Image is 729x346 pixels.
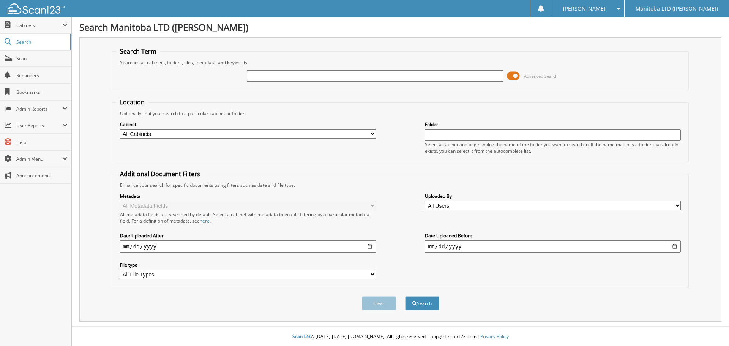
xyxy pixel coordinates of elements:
[16,55,68,62] span: Scan
[524,73,558,79] span: Advanced Search
[425,240,681,253] input: end
[72,327,729,346] div: © [DATE]-[DATE] [DOMAIN_NAME]. All rights reserved | appg01-scan123-com |
[79,21,721,33] h1: Search Manitoba LTD ([PERSON_NAME])
[362,296,396,310] button: Clear
[16,172,68,179] span: Announcements
[480,333,509,340] a: Privacy Policy
[116,182,685,188] div: Enhance your search for specific documents using filters such as date and file type.
[563,6,606,11] span: [PERSON_NAME]
[292,333,311,340] span: Scan123
[16,122,62,129] span: User Reports
[120,193,376,199] label: Metadata
[116,110,685,117] div: Optionally limit your search to a particular cabinet or folder
[16,22,62,28] span: Cabinets
[200,218,210,224] a: here
[116,59,685,66] div: Searches all cabinets, folders, files, metadata, and keywords
[120,232,376,239] label: Date Uploaded After
[16,89,68,95] span: Bookmarks
[425,232,681,239] label: Date Uploaded Before
[425,121,681,128] label: Folder
[16,39,66,45] span: Search
[8,3,65,14] img: scan123-logo-white.svg
[120,240,376,253] input: start
[16,139,68,145] span: Help
[120,121,376,128] label: Cabinet
[120,262,376,268] label: File type
[16,156,62,162] span: Admin Menu
[16,106,62,112] span: Admin Reports
[116,170,204,178] legend: Additional Document Filters
[120,211,376,224] div: All metadata fields are searched by default. Select a cabinet with metadata to enable filtering b...
[405,296,439,310] button: Search
[691,310,729,346] iframe: Chat Widget
[425,141,681,154] div: Select a cabinet and begin typing the name of the folder you want to search in. If the name match...
[425,193,681,199] label: Uploaded By
[636,6,718,11] span: Manitoba LTD ([PERSON_NAME])
[16,72,68,79] span: Reminders
[116,47,160,55] legend: Search Term
[116,98,148,106] legend: Location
